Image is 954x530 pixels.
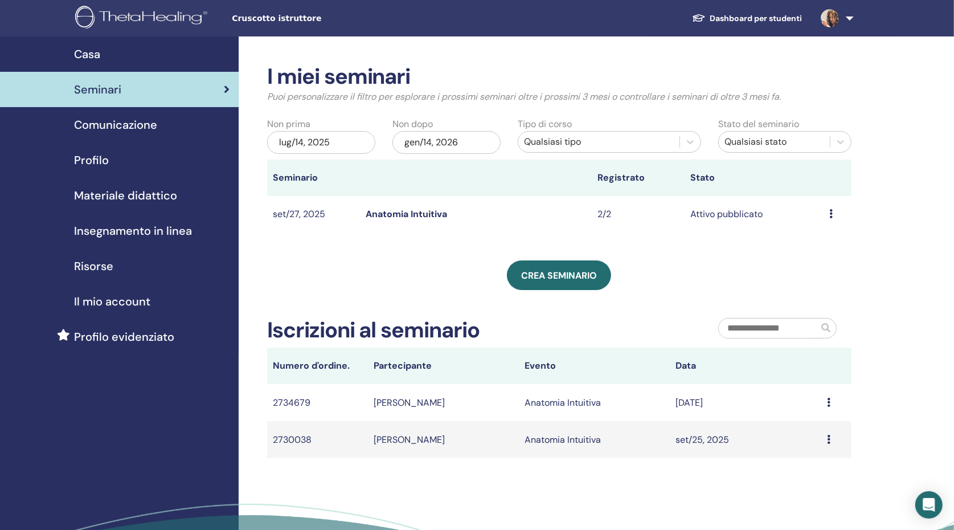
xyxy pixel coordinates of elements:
td: 2734679 [267,384,368,421]
h2: Iscrizioni al seminario [267,317,480,344]
span: Profilo evidenziato [74,328,174,345]
span: Materiale didattico [74,187,177,204]
span: Il mio account [74,293,150,310]
label: Non dopo [392,117,433,131]
th: Seminario [267,160,360,196]
td: [PERSON_NAME] [368,421,519,458]
td: set/27, 2025 [267,196,360,233]
label: Tipo di corso [518,117,572,131]
span: Casa [74,46,100,63]
th: Numero d'ordine. [267,348,368,384]
label: Stato del seminario [718,117,799,131]
span: Profilo [74,152,109,169]
th: Registrato [592,160,685,196]
td: [PERSON_NAME] [368,384,519,421]
div: lug/14, 2025 [267,131,375,154]
th: Evento [519,348,670,384]
div: Qualsiasi tipo [524,135,674,149]
span: Risorse [74,258,113,275]
span: Crea seminario [521,270,597,282]
td: 2/2 [592,196,685,233]
label: Non prima [267,117,310,131]
a: Anatomia Intuitiva [366,208,447,220]
td: set/25, 2025 [670,421,821,458]
div: Qualsiasi stato [724,135,824,149]
th: Data [670,348,821,384]
div: Open Intercom Messenger [915,491,943,519]
a: Crea seminario [507,260,611,290]
td: Anatomia Intuitiva [519,384,670,421]
img: default.jpg [821,9,839,27]
td: [DATE] [670,384,821,421]
h2: I miei seminari [267,64,851,90]
a: Dashboard per studenti [683,8,812,29]
td: 2730038 [267,421,368,458]
p: Puoi personalizzare il filtro per esplorare i prossimi seminari oltre i prossimi 3 mesi o control... [267,90,851,104]
span: Seminari [74,81,121,98]
span: Cruscotto istruttore [232,13,403,25]
th: Stato [685,160,824,196]
td: Attivo pubblicato [685,196,824,233]
span: Comunicazione [74,116,157,133]
div: gen/14, 2026 [392,131,501,154]
img: graduation-cap-white.svg [692,13,706,23]
td: Anatomia Intuitiva [519,421,670,458]
img: logo.png [75,6,211,31]
th: Partecipante [368,348,519,384]
span: Insegnamento in linea [74,222,192,239]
